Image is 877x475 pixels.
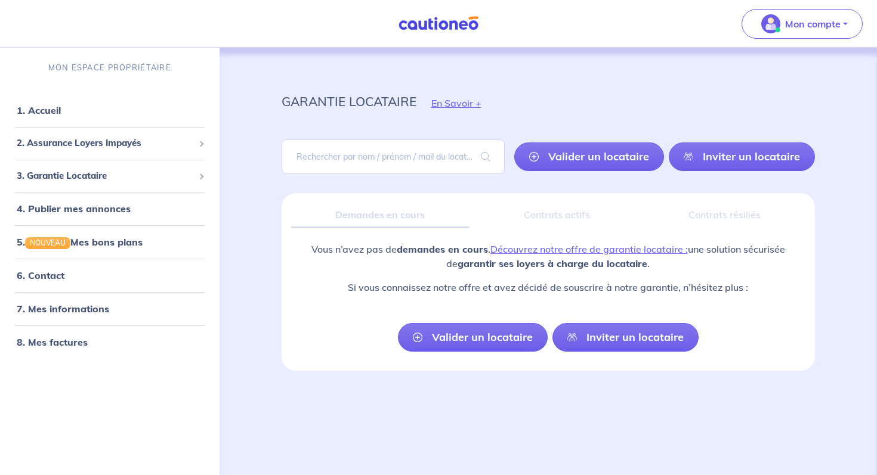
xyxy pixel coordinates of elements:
a: 6. Contact [17,269,64,281]
div: 4. Publier mes annonces [5,197,215,221]
span: 3. Garantie Locataire [17,169,194,183]
div: 5.NOUVEAUMes bons plans [5,230,215,254]
div: 6. Contact [5,263,215,287]
strong: demandes en cours [397,243,488,255]
div: 2. Assurance Loyers Impayés [5,132,215,155]
p: garantie locataire [282,91,416,112]
a: Valider un locataire [514,142,664,171]
button: illu_account_valid_menu.svgMon compte [742,9,863,39]
input: Rechercher par nom / prénom / mail du locataire [282,139,505,174]
span: 2. Assurance Loyers Impayés [17,136,194,150]
div: 8. Mes factures [5,330,215,354]
a: Découvrez notre offre de garantie locataire : [490,243,688,255]
div: 3. Garantie Locataire [5,164,215,188]
p: Si vous connaissez notre offre et avez décidé de souscrire à notre garantie, n’hésitez plus : [291,280,806,294]
p: MON ESPACE PROPRIÉTAIRE [48,62,171,73]
a: 7. Mes informations [17,303,109,315]
a: 8. Mes factures [17,336,88,348]
strong: garantir ses loyers à charge du locataire [458,257,647,269]
a: 4. Publier mes annonces [17,203,131,215]
a: 1. Accueil [17,104,61,116]
img: illu_account_valid_menu.svg [761,14,780,33]
p: Mon compte [785,17,841,31]
p: Vous n’avez pas de . une solution sécurisée de . [291,242,806,271]
span: search [467,140,505,173]
div: 1. Accueil [5,98,215,122]
a: 5.NOUVEAUMes bons plans [17,236,143,248]
div: 7. Mes informations [5,297,215,321]
button: En Savoir + [416,86,496,120]
a: Inviter un locataire [552,323,699,352]
a: Inviter un locataire [669,142,815,171]
a: Valider un locataire [398,323,548,352]
img: Cautioneo [394,16,483,31]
